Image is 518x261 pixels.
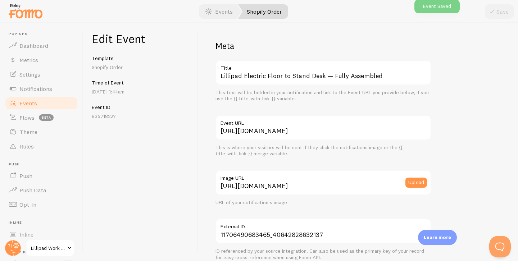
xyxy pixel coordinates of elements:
[4,139,78,154] a: Rules
[19,71,40,78] span: Settings
[489,236,511,257] iframe: Help Scout Beacon - Open
[4,197,78,212] a: Opt-In
[418,230,457,245] div: Learn more
[4,110,78,125] a: Flows beta
[19,231,33,238] span: Inline
[4,38,78,53] a: Dashboard
[424,234,451,241] p: Learn more
[92,113,189,120] p: 835718227
[9,32,78,36] span: Pop-ups
[9,220,78,225] span: Inline
[19,201,36,208] span: Opt-In
[215,200,431,206] div: URL of your notification's image
[39,114,54,121] span: beta
[92,55,189,61] h5: Template
[92,79,189,86] h5: Time of Event
[4,82,78,96] a: Notifications
[92,88,189,95] p: [DATE] 1:44am
[19,172,32,179] span: Push
[215,115,431,127] label: Event URL
[4,227,78,242] a: Inline
[19,85,52,92] span: Notifications
[19,56,38,64] span: Metrics
[215,219,431,231] label: External ID
[4,183,78,197] a: Push Data
[19,143,34,150] span: Rules
[215,145,431,157] div: This is where your visitors will be sent if they click the notifications image or the {{ title_wi...
[31,244,65,252] span: Lillipad Work Solutions
[405,178,427,188] button: Upload
[4,169,78,183] a: Push
[215,60,431,72] label: Title
[4,125,78,139] a: Theme
[215,40,431,51] h2: Meta
[215,248,431,261] div: ID referenced by your source integration. Can also be used as the primary key of your record for ...
[4,53,78,67] a: Metrics
[8,2,44,20] img: fomo-relay-logo-orange.svg
[19,128,37,136] span: Theme
[4,67,78,82] a: Settings
[19,187,46,194] span: Push Data
[215,90,431,102] div: This text will be bolded in your notification and link to the Event URL you provide below, if you...
[19,42,48,49] span: Dashboard
[19,100,37,107] span: Events
[92,104,189,110] h5: Event ID
[9,162,78,167] span: Push
[19,114,35,121] span: Flows
[4,96,78,110] a: Events
[215,170,431,182] label: Image URL
[26,239,74,257] a: Lillipad Work Solutions
[92,64,189,71] p: Shopify Order
[92,32,189,46] h1: Edit Event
